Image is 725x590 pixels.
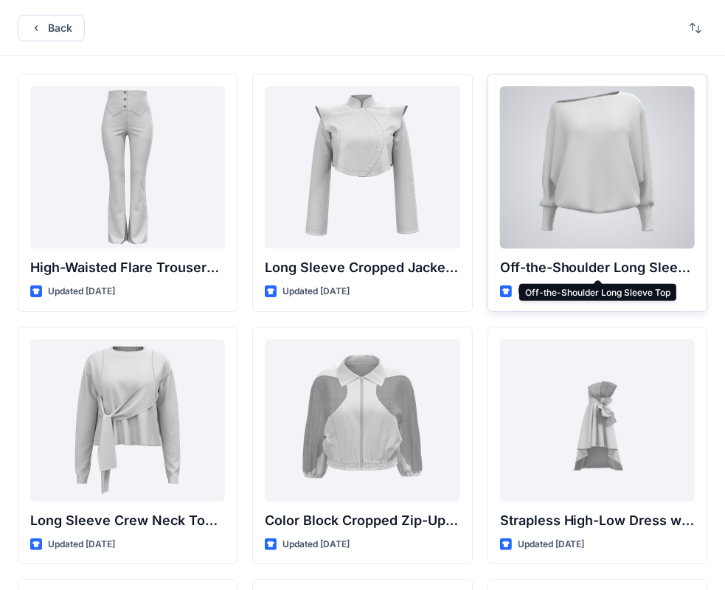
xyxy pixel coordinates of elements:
[265,510,459,531] p: Color Block Cropped Zip-Up Jacket with Sheer Sleeves
[30,510,225,531] p: Long Sleeve Crew Neck Top with Asymmetrical Tie Detail
[500,257,695,278] p: Off-the-Shoulder Long Sleeve Top
[30,86,225,249] a: High-Waisted Flare Trousers with Button Detail
[500,510,695,531] p: Strapless High-Low Dress with Side Bow Detail
[30,339,225,502] a: Long Sleeve Crew Neck Top with Asymmetrical Tie Detail
[30,257,225,278] p: High-Waisted Flare Trousers with Button Detail
[18,15,85,41] button: Back
[265,86,459,249] a: Long Sleeve Cropped Jacket with Mandarin Collar and Shoulder Detail
[265,339,459,502] a: Color Block Cropped Zip-Up Jacket with Sheer Sleeves
[282,284,350,299] p: Updated [DATE]
[48,537,115,552] p: Updated [DATE]
[518,284,585,299] p: Updated [DATE]
[282,537,350,552] p: Updated [DATE]
[500,86,695,249] a: Off-the-Shoulder Long Sleeve Top
[265,257,459,278] p: Long Sleeve Cropped Jacket with Mandarin Collar and Shoulder Detail
[500,339,695,502] a: Strapless High-Low Dress with Side Bow Detail
[48,284,115,299] p: Updated [DATE]
[518,537,585,552] p: Updated [DATE]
